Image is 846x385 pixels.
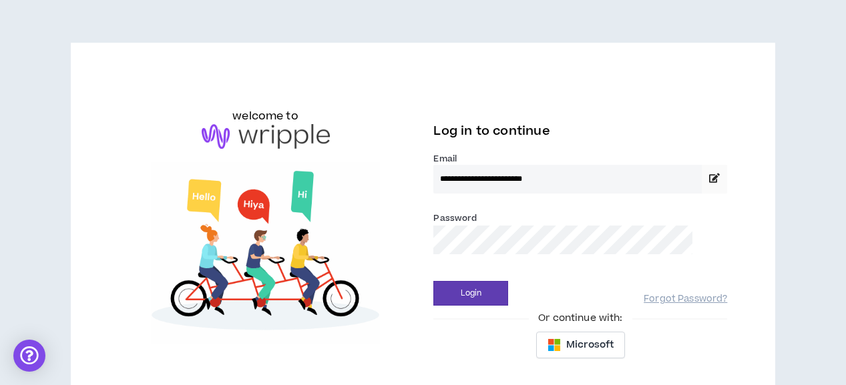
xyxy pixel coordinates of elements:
span: Log in to continue [433,123,550,139]
span: Or continue with: [529,311,632,326]
button: Login [433,281,508,306]
h6: welcome to [232,108,298,124]
img: logo-brand.png [202,124,330,149]
label: Password [433,212,477,224]
div: Open Intercom Messenger [13,340,45,372]
span: Microsoft [566,338,614,352]
img: Welcome to Wripple [119,162,413,344]
button: Microsoft [536,332,625,358]
label: Email [433,153,727,165]
a: Forgot Password? [644,293,727,306]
